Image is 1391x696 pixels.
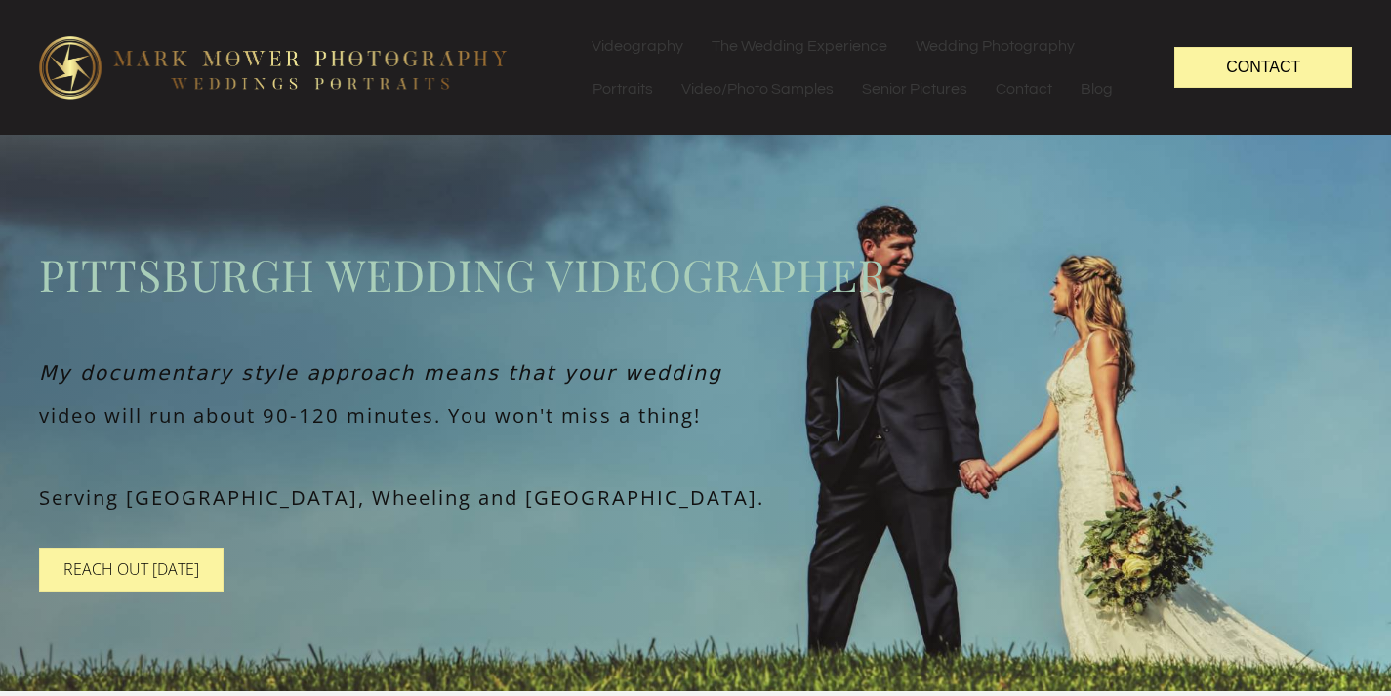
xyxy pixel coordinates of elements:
p: Serving [GEOGRAPHIC_DATA], Wheeling and [GEOGRAPHIC_DATA]. [39,481,1352,512]
span: Reach Out [DATE] [63,558,199,580]
nav: Menu [578,24,1135,110]
a: Contact [982,67,1066,110]
span: Contact [1226,59,1300,75]
em: My documentary style approach means that your wedding [39,361,722,385]
span: Pittsburgh wedding videographer [39,244,1352,305]
a: Reach Out [DATE] [39,548,224,592]
a: Contact [1174,47,1352,87]
a: Blog [1067,67,1126,110]
a: Videography [578,24,697,67]
img: logo-edit1 [39,36,508,99]
a: Senior Pictures [848,67,981,110]
a: Portraits [579,67,667,110]
a: The Wedding Experience [698,24,901,67]
a: Video/Photo Samples [668,67,847,110]
a: Wedding Photography [902,24,1088,67]
p: video will run about 90-120 minutes. You won't miss a thing! [39,399,1352,430]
